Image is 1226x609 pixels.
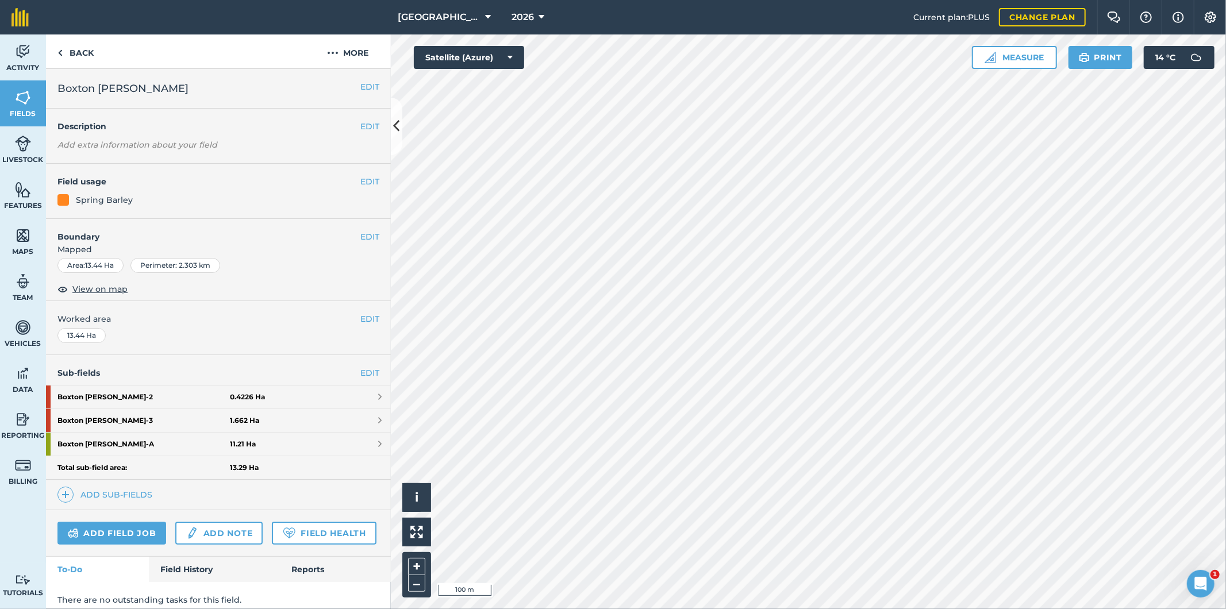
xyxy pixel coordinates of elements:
button: Print [1069,46,1133,69]
button: EDIT [360,313,379,325]
img: svg+xml;base64,PHN2ZyB4bWxucz0iaHR0cDovL3d3dy53My5vcmcvMjAwMC9zdmciIHdpZHRoPSIyMCIgaGVpZ2h0PSIyNC... [327,46,339,60]
div: Perimeter : 2.303 km [130,258,220,273]
img: svg+xml;base64,PHN2ZyB4bWxucz0iaHR0cDovL3d3dy53My5vcmcvMjAwMC9zdmciIHdpZHRoPSI1NiIgaGVpZ2h0PSI2MC... [15,89,31,106]
a: Back [46,34,105,68]
a: Boxton [PERSON_NAME]-20.4226 Ha [46,386,391,408]
img: svg+xml;base64,PD94bWwgdmVyc2lvbj0iMS4wIiBlbmNvZGluZz0idXRmLTgiPz4KPCEtLSBHZW5lcmF0b3I6IEFkb2JlIE... [68,526,79,540]
strong: 13.29 Ha [230,463,259,472]
img: svg+xml;base64,PD94bWwgdmVyc2lvbj0iMS4wIiBlbmNvZGluZz0idXRmLTgiPz4KPCEtLSBHZW5lcmF0b3I6IEFkb2JlIE... [15,457,31,474]
div: 13.44 Ha [57,328,106,343]
a: Add sub-fields [57,487,157,503]
button: – [408,575,425,592]
button: EDIT [360,80,379,93]
img: Two speech bubbles overlapping with the left bubble in the forefront [1107,11,1121,23]
span: 1 [1210,570,1220,579]
span: [GEOGRAPHIC_DATA] [398,10,481,24]
h4: Sub-fields [46,367,391,379]
img: Ruler icon [985,52,996,63]
img: A question mark icon [1139,11,1153,23]
strong: 1.662 Ha [230,416,259,425]
button: View on map [57,282,128,296]
button: 14 °C [1144,46,1215,69]
span: View on map [72,283,128,295]
strong: 11.21 Ha [230,440,256,449]
a: Field Health [272,522,376,545]
a: To-Do [46,557,149,582]
button: EDIT [360,230,379,243]
button: Satellite (Azure) [414,46,524,69]
button: Measure [972,46,1057,69]
img: svg+xml;base64,PD94bWwgdmVyc2lvbj0iMS4wIiBlbmNvZGluZz0idXRmLTgiPz4KPCEtLSBHZW5lcmF0b3I6IEFkb2JlIE... [1185,46,1208,69]
div: Spring Barley [76,194,133,206]
img: svg+xml;base64,PHN2ZyB4bWxucz0iaHR0cDovL3d3dy53My5vcmcvMjAwMC9zdmciIHdpZHRoPSIxOCIgaGVpZ2h0PSIyNC... [57,282,68,296]
strong: Boxton [PERSON_NAME] - 3 [57,409,230,432]
a: Add field job [57,522,166,545]
img: svg+xml;base64,PHN2ZyB4bWxucz0iaHR0cDovL3d3dy53My5vcmcvMjAwMC9zdmciIHdpZHRoPSIxOSIgaGVpZ2h0PSIyNC... [1079,51,1090,64]
em: Add extra information about your field [57,140,217,150]
button: EDIT [360,120,379,133]
a: Field History [149,557,279,582]
p: There are no outstanding tasks for this field. [57,593,379,606]
img: svg+xml;base64,PHN2ZyB4bWxucz0iaHR0cDovL3d3dy53My5vcmcvMjAwMC9zdmciIHdpZHRoPSI1NiIgaGVpZ2h0PSI2MC... [15,227,31,244]
img: svg+xml;base64,PD94bWwgdmVyc2lvbj0iMS4wIiBlbmNvZGluZz0idXRmLTgiPz4KPCEtLSBHZW5lcmF0b3I6IEFkb2JlIE... [15,575,31,585]
strong: 0.4226 Ha [230,392,265,402]
span: 14 ° C [1155,46,1175,69]
img: svg+xml;base64,PHN2ZyB4bWxucz0iaHR0cDovL3d3dy53My5vcmcvMjAwMC9zdmciIHdpZHRoPSI1NiIgaGVpZ2h0PSI2MC... [15,181,31,198]
h4: Boundary [46,219,360,243]
span: 2026 [512,10,534,24]
img: svg+xml;base64,PD94bWwgdmVyc2lvbj0iMS4wIiBlbmNvZGluZz0idXRmLTgiPz4KPCEtLSBHZW5lcmF0b3I6IEFkb2JlIE... [15,365,31,382]
a: EDIT [360,367,379,379]
span: Mapped [46,243,391,256]
img: A cog icon [1204,11,1217,23]
img: svg+xml;base64,PD94bWwgdmVyc2lvbj0iMS4wIiBlbmNvZGluZz0idXRmLTgiPz4KPCEtLSBHZW5lcmF0b3I6IEFkb2JlIE... [15,135,31,152]
strong: Total sub-field area: [57,463,230,472]
img: svg+xml;base64,PHN2ZyB4bWxucz0iaHR0cDovL3d3dy53My5vcmcvMjAwMC9zdmciIHdpZHRoPSIxNyIgaGVpZ2h0PSIxNy... [1173,10,1184,24]
h4: Field usage [57,175,360,188]
button: More [305,34,391,68]
img: svg+xml;base64,PHN2ZyB4bWxucz0iaHR0cDovL3d3dy53My5vcmcvMjAwMC9zdmciIHdpZHRoPSIxNCIgaGVpZ2h0PSIyNC... [62,488,70,502]
img: svg+xml;base64,PD94bWwgdmVyc2lvbj0iMS4wIiBlbmNvZGluZz0idXRmLTgiPz4KPCEtLSBHZW5lcmF0b3I6IEFkb2JlIE... [15,273,31,290]
span: Boxton [PERSON_NAME] [57,80,189,97]
img: fieldmargin Logo [11,8,29,26]
span: i [415,490,418,504]
a: Add note [175,522,263,545]
a: Change plan [999,8,1086,26]
img: svg+xml;base64,PD94bWwgdmVyc2lvbj0iMS4wIiBlbmNvZGluZz0idXRmLTgiPz4KPCEtLSBHZW5lcmF0b3I6IEFkb2JlIE... [15,319,31,336]
img: svg+xml;base64,PD94bWwgdmVyc2lvbj0iMS4wIiBlbmNvZGluZz0idXRmLTgiPz4KPCEtLSBHZW5lcmF0b3I6IEFkb2JlIE... [15,411,31,428]
img: svg+xml;base64,PD94bWwgdmVyc2lvbj0iMS4wIiBlbmNvZGluZz0idXRmLTgiPz4KPCEtLSBHZW5lcmF0b3I6IEFkb2JlIE... [186,526,198,540]
a: Boxton [PERSON_NAME]-31.662 Ha [46,409,391,432]
img: svg+xml;base64,PD94bWwgdmVyc2lvbj0iMS4wIiBlbmNvZGluZz0idXRmLTgiPz4KPCEtLSBHZW5lcmF0b3I6IEFkb2JlIE... [15,43,31,60]
h4: Description [57,120,379,133]
span: Current plan : PLUS [913,11,990,24]
button: + [408,558,425,575]
strong: Boxton [PERSON_NAME] - A [57,433,230,456]
a: Reports [280,557,391,582]
img: svg+xml;base64,PHN2ZyB4bWxucz0iaHR0cDovL3d3dy53My5vcmcvMjAwMC9zdmciIHdpZHRoPSI5IiBoZWlnaHQ9IjI0Ii... [57,46,63,60]
button: EDIT [360,175,379,188]
iframe: Intercom live chat [1187,570,1215,598]
span: Worked area [57,313,379,325]
a: Boxton [PERSON_NAME]-A11.21 Ha [46,433,391,456]
button: i [402,483,431,512]
img: Four arrows, one pointing top left, one top right, one bottom right and the last bottom left [410,526,423,538]
div: Area : 13.44 Ha [57,258,124,273]
strong: Boxton [PERSON_NAME] - 2 [57,386,230,408]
